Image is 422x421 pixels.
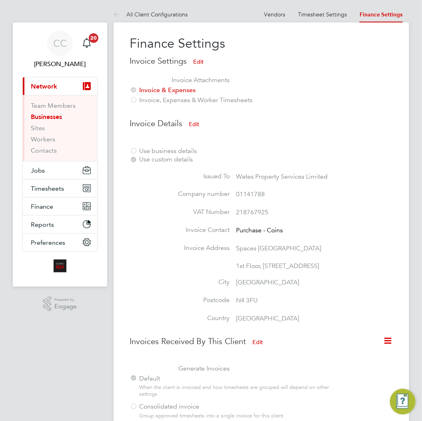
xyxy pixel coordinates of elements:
button: Network [23,77,97,95]
button: Edit [246,336,269,348]
span: Engage [54,303,77,310]
h3: Invoice Settings [130,55,393,68]
h3: Invoices Received By This Client [130,336,393,348]
label: City [130,278,230,286]
button: Finance [23,197,97,215]
span: Powered by [54,296,77,303]
a: Workers [31,135,55,143]
a: Businesses [31,113,62,121]
a: Powered byEngage [43,296,77,312]
label: Issued To [130,172,230,181]
span: Preferences [31,239,65,246]
span: Reports [31,221,54,228]
button: Edit [182,118,206,131]
label: Default [130,375,328,383]
span: [GEOGRAPHIC_DATA] [236,278,299,286]
span: CC [53,38,67,48]
a: Timesheet Settings [298,11,347,18]
span: Claire Compton [22,59,98,69]
button: Jobs [23,161,97,179]
span: Jobs [31,167,45,174]
div: Use custom details [130,155,334,164]
a: CC[PERSON_NAME] [22,30,98,69]
button: Timesheets [23,179,97,197]
div: When the client is invoiced and how timesheets are grouped will depend on other settings [139,385,334,398]
label: Generate Invoices [130,365,230,373]
nav: Main navigation [13,22,107,287]
span: Wates Property Services Limited [236,173,328,181]
div: Use business details [130,147,334,155]
button: Reports [23,216,97,233]
span: Finance [31,203,53,210]
label: Invoice Address [130,244,230,252]
div: Group approved timesheets into a single invoice for this client [139,413,334,420]
button: Engage Resource Center [390,389,416,415]
img: alliancemsp-logo-retina.png [54,260,66,272]
a: Sites [31,124,45,132]
button: Edit [187,55,210,68]
span: Purchase - Coins [236,226,283,234]
a: Finance Settings [360,11,403,18]
span: 01141788 [236,190,265,198]
h3: Invoice Details [130,118,393,131]
span: Network [31,83,57,90]
a: 20 [79,30,95,56]
label: Consolidated invoice [130,403,328,411]
label: VAT Number [130,208,230,216]
a: Go to home page [22,260,98,272]
a: Vendors [264,11,285,18]
a: All Client Configurations [114,11,188,18]
span: N4 3FU [236,296,258,304]
label: Postcode [130,296,230,304]
label: Company number [130,190,230,198]
button: Preferences [23,234,97,251]
div: Network [23,95,97,161]
span: 1st Floor, [STREET_ADDRESS] [236,262,319,270]
label: Country [130,314,230,322]
span: 218767925 [236,208,268,216]
label: Invoice Contact [130,226,230,234]
span: [GEOGRAPHIC_DATA] [236,314,299,322]
span: Spaces [GEOGRAPHIC_DATA] [236,244,321,252]
a: Contacts [31,147,57,154]
span: 20 [89,33,98,43]
span: Timesheets [31,185,64,192]
h2: Finance Settings [130,35,393,52]
a: Team Members [31,102,76,109]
